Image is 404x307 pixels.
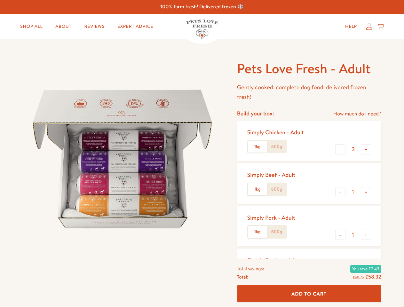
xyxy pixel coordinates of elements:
button: + [361,230,371,240]
button: - [335,187,345,197]
button: + [361,187,371,197]
a: About [50,20,76,33]
label: 1kg [248,141,267,153]
span: £58.32 [365,273,381,280]
img: Pets Love Fresh [186,20,218,39]
a: Reviews [79,20,109,33]
h4: Build your box: [237,110,274,117]
span: Total savings: [237,264,264,272]
button: + [361,144,371,154]
a: Help [340,20,362,33]
span: Add To Cart [291,290,327,297]
button: Add To Cart [237,285,381,302]
s: £60.75 [353,274,364,279]
p: Gently cooked, complete dog food, delivered frozen fresh! [237,83,381,102]
div: Simply Pork - Adult [247,214,295,221]
a: Expert Advice [112,20,158,33]
button: - [335,230,345,240]
span: You save £2.43 [350,265,381,272]
div: Simply Chicken - Adult [247,129,304,136]
label: 600g [267,141,286,153]
label: 600g [267,226,286,238]
span: Total: [237,272,248,281]
a: How much do I need? [333,110,381,118]
div: Simply Beef - Adult [247,171,296,178]
button: - [335,144,345,154]
label: 600g [267,183,286,195]
div: Simply Duck - Adult [247,256,297,264]
a: Shop All [15,20,48,33]
label: 1kg [248,226,267,238]
label: 1kg [248,183,267,195]
img: Pets Love Fresh - Adult [23,60,222,258]
h1: Pets Love Fresh - Adult [237,60,381,77]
